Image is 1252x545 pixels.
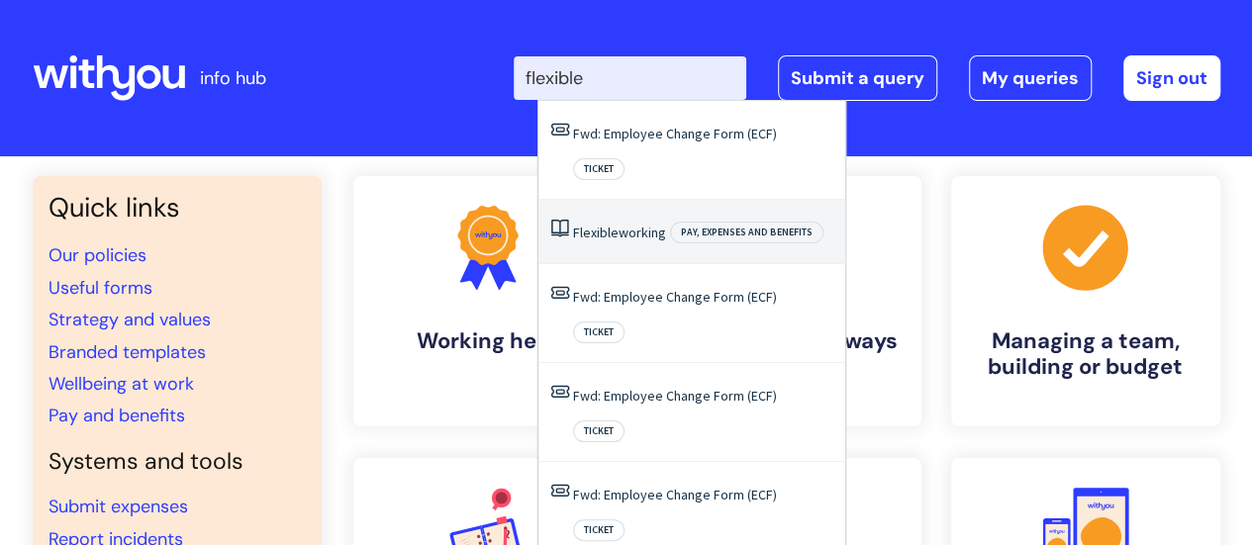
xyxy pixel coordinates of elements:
[514,55,1220,101] div: | -
[48,372,194,396] a: Wellbeing at work
[48,448,306,476] h4: Systems and tools
[573,519,625,541] span: Ticket
[573,125,777,142] a: Fwd: Employee Change Form (ECF)
[573,158,625,180] span: Ticket
[48,404,185,427] a: Pay and benefits
[951,176,1220,426] a: Managing a team, building or budget
[48,308,211,331] a: Strategy and values
[369,328,607,354] h4: Working here
[670,222,823,243] span: Pay, expenses and benefits
[48,192,306,224] h3: Quick links
[200,62,266,94] p: info hub
[48,340,206,364] a: Branded templates
[967,328,1204,381] h4: Managing a team, building or budget
[514,56,746,100] input: Search
[573,224,666,241] a: Flexibleworking
[573,288,777,306] a: Fwd: Employee Change Form (ECF)
[573,387,777,405] a: Fwd: Employee Change Form (ECF)
[573,486,777,503] a: Fwd: Employee Change Form (ECF)
[778,55,937,101] a: Submit a query
[48,276,152,300] a: Useful forms
[969,55,1092,101] a: My queries
[573,321,625,343] span: Ticket
[48,495,188,518] a: Submit expenses
[48,243,146,267] a: Our policies
[353,176,623,426] a: Working here
[573,420,625,442] span: Ticket
[573,224,619,241] span: Flexible
[1123,55,1220,101] a: Sign out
